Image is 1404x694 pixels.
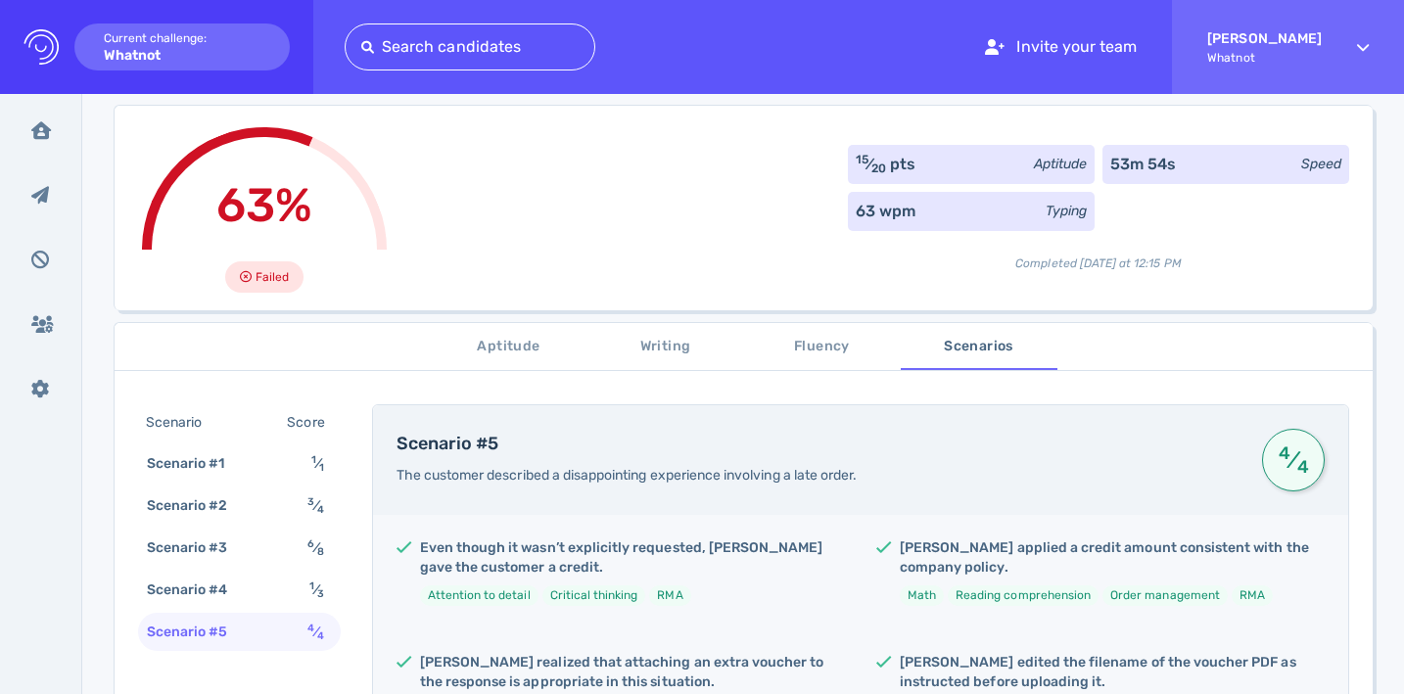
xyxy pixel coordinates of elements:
[283,408,336,437] div: Score
[143,576,252,604] div: Scenario #4
[143,449,249,478] div: Scenario #1
[848,239,1349,272] div: Completed [DATE] at 12:15 PM
[1110,153,1176,176] div: 53m 54s
[317,587,324,600] sub: 3
[420,585,538,606] li: Attention to detail
[142,408,225,437] div: Scenario
[307,622,314,634] sup: 4
[1034,154,1087,174] div: Aptitude
[1102,585,1228,606] li: Order management
[1295,465,1310,469] sub: 4
[900,585,944,606] li: Math
[1232,585,1273,606] li: RMA
[143,618,252,646] div: Scenario #5
[871,162,886,175] sub: 20
[542,585,646,606] li: Critical thinking
[649,585,690,606] li: RMA
[307,495,314,508] sup: 3
[307,624,323,640] span: ⁄
[256,265,289,289] span: Failed
[443,335,576,359] span: Aptitude
[1207,51,1322,65] span: Whatnot
[309,579,314,592] sup: 1
[1277,451,1291,455] sup: 4
[948,585,1099,606] li: Reading comprehension
[420,653,845,692] h5: [PERSON_NAME] realized that attaching an extra voucher to the response is appropriate in this sit...
[143,491,252,520] div: Scenario #2
[307,537,314,550] sup: 6
[311,453,316,466] sup: 1
[307,539,323,556] span: ⁄
[317,629,324,642] sub: 4
[856,153,916,176] div: ⁄ pts
[756,335,889,359] span: Fluency
[856,200,915,223] div: 63 wpm
[143,533,252,562] div: Scenario #3
[307,497,323,514] span: ⁄
[856,153,868,166] sup: 15
[319,461,324,474] sub: 1
[1207,30,1322,47] strong: [PERSON_NAME]
[913,335,1046,359] span: Scenarios
[317,545,324,558] sub: 8
[1301,154,1341,174] div: Speed
[599,335,732,359] span: Writing
[397,434,1239,455] h4: Scenario #5
[900,653,1325,692] h5: [PERSON_NAME] edited the filename of the voucher PDF as instructed before uploading it.
[900,538,1325,578] h5: [PERSON_NAME] applied a credit amount consistent with the company policy.
[420,538,845,578] h5: Even though it wasn’t explicitly requested, [PERSON_NAME] gave the customer a credit.
[216,177,312,233] span: 63%
[309,581,323,598] span: ⁄
[1046,201,1087,221] div: Typing
[1277,442,1310,478] span: ⁄
[317,503,324,516] sub: 4
[311,455,323,472] span: ⁄
[397,467,858,484] span: The customer described a disappointing experience involving a late order.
